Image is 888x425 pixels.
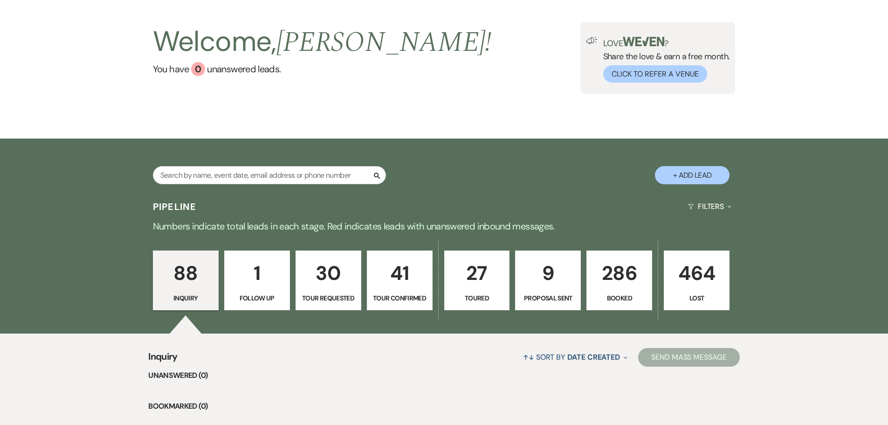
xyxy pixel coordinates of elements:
p: Tour Confirmed [373,293,427,303]
img: loud-speaker-illustration.svg [586,37,598,44]
button: Send Mass Message [638,348,740,367]
button: Filters [684,194,735,219]
div: Share the love & earn a free month. [598,37,730,83]
p: Inquiry [159,293,213,303]
p: Booked [592,293,646,303]
p: 30 [302,258,355,289]
a: 88Inquiry [153,251,219,310]
a: 1Follow Up [224,251,290,310]
button: Click to Refer a Venue [603,65,707,83]
p: Tour Requested [302,293,355,303]
p: Love ? [603,37,730,48]
a: 9Proposal Sent [515,251,581,310]
a: 30Tour Requested [296,251,361,310]
h3: Pipeline [153,200,197,213]
p: 1 [230,258,284,289]
p: 286 [592,258,646,289]
p: Toured [450,293,504,303]
div: 0 [191,62,205,76]
li: Unanswered (0) [148,369,740,382]
span: Date Created [567,352,620,362]
a: 41Tour Confirmed [367,251,433,310]
p: Follow Up [230,293,284,303]
p: 464 [670,258,723,289]
button: + Add Lead [655,166,730,184]
button: Sort By Date Created [519,345,631,369]
p: 9 [521,258,575,289]
img: weven-logo-green.svg [623,37,664,46]
p: 27 [450,258,504,289]
a: 464Lost [664,251,730,310]
span: [PERSON_NAME] ! [276,21,492,64]
p: 88 [159,258,213,289]
h2: Welcome, [153,22,492,62]
p: Proposal Sent [521,293,575,303]
span: Inquiry [148,349,178,369]
input: Search by name, event date, email address or phone number [153,166,386,184]
span: ↑↓ [523,352,534,362]
a: 27Toured [444,251,510,310]
a: 286Booked [586,251,652,310]
p: Numbers indicate total leads in each stage. Red indicates leads with unanswered inbound messages. [109,219,780,234]
li: Bookmarked (0) [148,400,740,412]
a: You have 0 unanswered leads. [153,62,492,76]
p: Lost [670,293,723,303]
p: 41 [373,258,427,289]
